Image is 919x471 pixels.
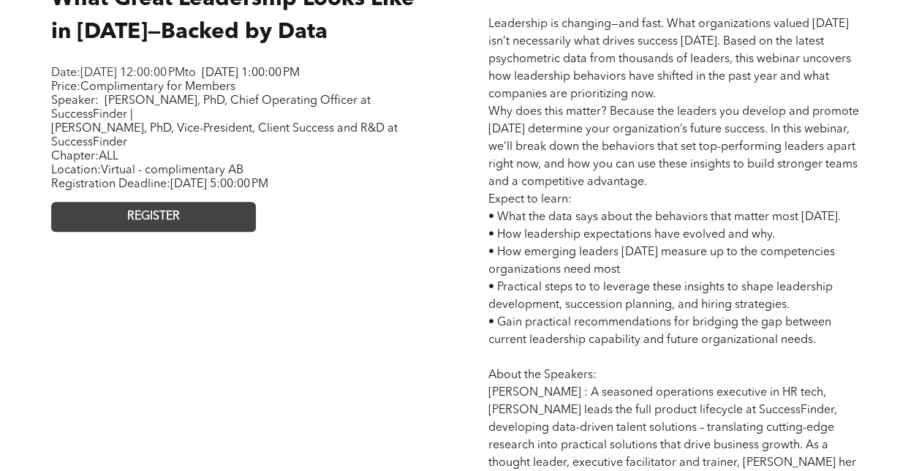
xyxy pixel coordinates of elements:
[51,151,118,162] span: Chapter:
[170,178,268,190] span: [DATE] 5:00:00 PM
[101,165,243,176] span: Virtual - complimentary AB
[51,165,268,190] span: Location: Registration Deadline:
[202,67,300,79] span: [DATE] 1:00:00 PM
[80,81,235,93] span: Complimentary for Members
[51,202,256,232] a: REGISTER
[127,210,180,224] span: REGISTER
[80,67,185,79] span: [DATE] 12:00:00 PM
[51,95,99,107] span: Speaker:
[99,151,118,162] span: ALL
[51,95,398,148] span: [PERSON_NAME], PhD, Chief Operating Officer at SuccessFinder | [PERSON_NAME], PhD, Vice-President...
[51,81,235,93] span: Price:
[51,67,196,79] span: Date: to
